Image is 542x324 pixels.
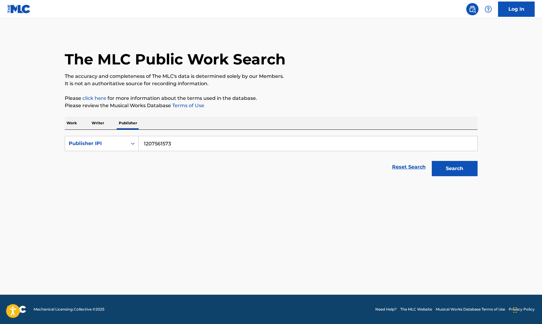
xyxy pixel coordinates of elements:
[7,306,26,313] img: logo
[389,160,429,174] a: Reset Search
[511,295,542,324] iframe: Chat Widget
[65,73,478,80] p: The accuracy and completeness of The MLC's data is determined solely by our Members.
[432,161,478,176] button: Search
[7,5,31,13] img: MLC Logo
[466,3,478,15] a: Public Search
[65,80,478,87] p: It is not an authoritative source for recording information.
[509,307,535,312] a: Privacy Policy
[65,50,286,68] h1: The MLC Public Work Search
[436,307,505,312] a: Musical Works Database Terms of Use
[117,117,139,129] p: Publisher
[485,5,492,13] img: help
[34,307,104,312] span: Mechanical Licensing Collective © 2025
[513,301,517,319] div: Drag
[482,3,494,15] div: Help
[65,136,478,179] form: Search Form
[90,117,106,129] p: Writer
[498,2,535,17] a: Log In
[65,102,478,109] p: Please review the Musical Works Database
[469,5,476,13] img: search
[65,117,79,129] p: Work
[82,95,106,101] a: click here
[171,103,204,108] a: Terms of Use
[400,307,432,312] a: The MLC Website
[69,140,124,147] div: Publisher IPI
[375,307,397,312] a: Need Help?
[65,95,478,102] p: Please for more information about the terms used in the database.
